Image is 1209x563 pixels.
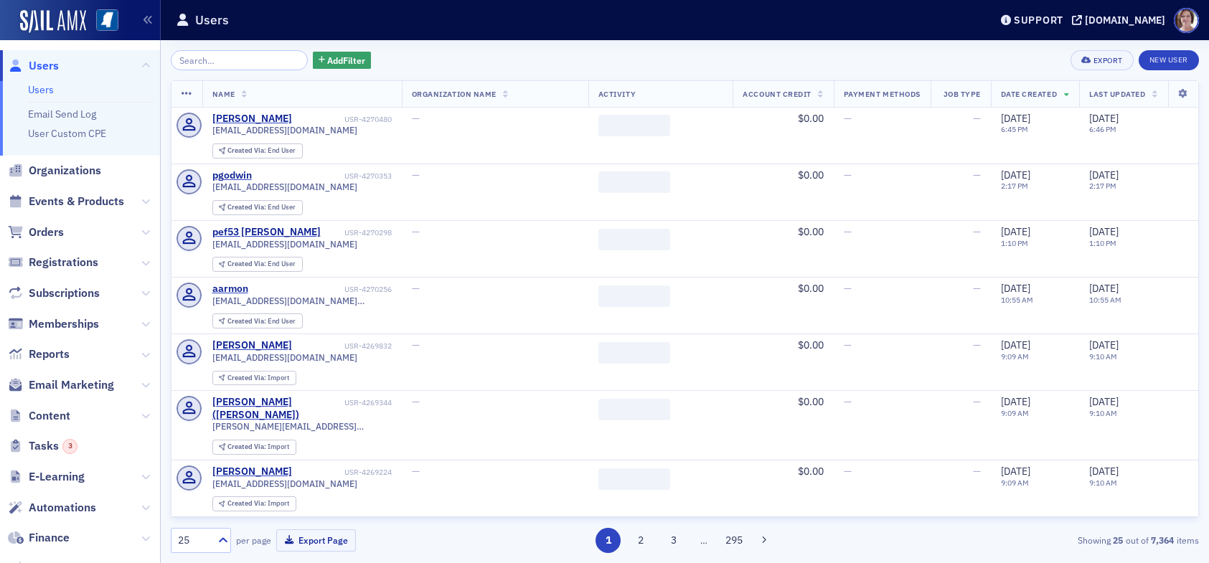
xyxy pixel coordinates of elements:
span: — [973,282,981,295]
time: 1:10 PM [1001,238,1028,248]
div: USR-4270353 [254,171,392,181]
div: End User [227,260,296,268]
h1: Users [195,11,229,29]
div: Import [227,500,289,508]
span: Created Via : [227,498,268,508]
span: ‌ [598,171,670,193]
div: Export [1093,57,1123,65]
span: Profile [1174,8,1199,33]
span: [DATE] [1001,169,1030,181]
span: Reports [29,346,70,362]
span: Subscriptions [29,285,100,301]
span: [DATE] [1089,339,1119,351]
span: — [844,395,852,408]
span: — [973,112,981,125]
span: Tasks [29,438,77,454]
strong: 25 [1111,534,1126,547]
span: [DATE] [1001,112,1030,125]
span: [EMAIL_ADDRESS][DOMAIN_NAME] [212,181,357,192]
time: 9:09 AM [1001,408,1029,418]
span: Created Via : [227,442,268,451]
a: [PERSON_NAME] [212,113,292,126]
input: Search… [171,50,308,70]
span: Content [29,408,70,424]
span: $0.00 [798,225,824,238]
span: — [973,339,981,351]
a: Organizations [8,163,101,179]
a: pgodwin [212,169,252,182]
a: pef53 [PERSON_NAME] [212,226,321,239]
div: Created Via: Import [212,371,296,386]
span: — [973,169,981,181]
strong: 7,364 [1149,534,1177,547]
div: Created Via: End User [212,313,303,328]
time: 9:10 AM [1089,408,1117,418]
div: Created Via: End User [212,143,303,159]
a: Email Marketing [8,377,114,393]
span: — [412,282,420,295]
a: Memberships [8,316,99,332]
span: Created Via : [227,316,268,326]
span: Account Credit [743,89,811,99]
span: [EMAIL_ADDRESS][DOMAIN_NAME] [212,125,357,136]
div: USR-4269224 [294,468,392,477]
span: Orders [29,224,64,240]
span: [DATE] [1089,395,1119,408]
span: [DATE] [1089,225,1119,238]
span: Organization Name [412,89,497,99]
button: Export [1071,50,1133,70]
span: — [412,395,420,408]
a: Events & Products [8,194,124,209]
button: 1 [596,528,621,553]
button: [DOMAIN_NAME] [1072,15,1170,25]
button: 2 [629,528,654,553]
div: End User [227,147,296,155]
button: 3 [661,528,686,553]
span: — [844,339,852,351]
button: 295 [721,528,746,553]
div: USR-4269832 [294,341,392,351]
div: USR-4270480 [294,115,392,124]
div: USR-4269344 [344,398,392,407]
span: … [694,534,714,547]
span: Add Filter [327,54,365,67]
div: USR-4270298 [323,228,392,237]
time: 1:10 PM [1089,238,1116,248]
span: $0.00 [798,465,824,478]
div: End User [227,318,296,326]
time: 2:17 PM [1089,181,1116,191]
span: Users [29,58,59,74]
a: Subscriptions [8,285,100,301]
span: Name [212,89,235,99]
time: 6:45 PM [1001,124,1028,134]
span: — [973,225,981,238]
div: Created Via: Import [212,440,296,455]
a: [PERSON_NAME] [212,339,292,352]
span: ‌ [598,115,670,136]
span: [PERSON_NAME][EMAIL_ADDRESS][DOMAIN_NAME] [212,421,392,432]
span: ‌ [598,468,670,490]
a: E-Learning [8,469,85,485]
a: Orders [8,224,64,240]
span: [DATE] [1001,282,1030,295]
div: 25 [178,533,210,548]
span: Events & Products [29,194,124,209]
span: Email Marketing [29,377,114,393]
button: AddFilter [313,52,372,70]
span: — [412,112,420,125]
span: [DATE] [1001,465,1030,478]
img: SailAMX [20,10,86,33]
span: $0.00 [798,339,824,351]
a: aarmon [212,283,248,295]
a: Registrations [8,255,98,270]
span: [DATE] [1001,395,1030,408]
div: [PERSON_NAME]([PERSON_NAME]) [212,396,342,421]
span: Job Type [944,89,981,99]
a: Content [8,408,70,424]
span: $0.00 [798,282,824,295]
a: User Custom CPE [28,127,106,140]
